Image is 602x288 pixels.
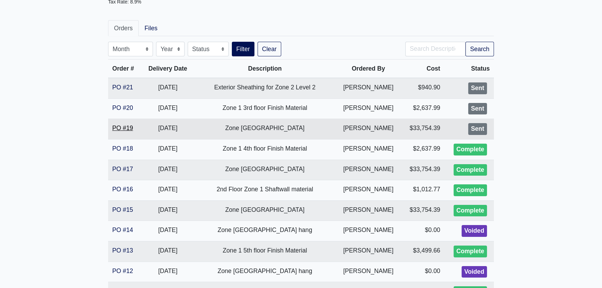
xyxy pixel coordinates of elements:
td: [PERSON_NAME] [336,241,401,262]
a: PO #12 [112,267,133,274]
td: [DATE] [141,160,194,180]
th: Description [194,59,336,78]
input: Search [405,42,465,56]
td: Zone [GEOGRAPHIC_DATA] hang [194,262,336,282]
div: Complete [454,246,487,257]
td: [PERSON_NAME] [336,98,401,119]
th: Cost [401,59,445,78]
td: [PERSON_NAME] [336,119,401,139]
div: Complete [454,164,487,176]
td: [PERSON_NAME] [336,262,401,282]
div: Sent [468,82,487,94]
a: PO #18 [112,145,133,152]
button: Search [465,42,494,56]
td: $0.00 [401,221,445,241]
td: [PERSON_NAME] [336,221,401,241]
td: $2,637.99 [401,98,445,119]
td: Zone [GEOGRAPHIC_DATA] hang [194,221,336,241]
td: Zone [GEOGRAPHIC_DATA] [194,119,336,139]
th: Order # [108,59,141,78]
div: Complete [454,205,487,217]
td: [DATE] [141,241,194,262]
td: [DATE] [141,221,194,241]
a: PO #16 [112,186,133,193]
td: [DATE] [141,119,194,139]
a: Clear [258,42,281,56]
td: $3,499.66 [401,241,445,262]
td: [DATE] [141,180,194,201]
a: PO #17 [112,166,133,173]
div: Complete [454,144,487,155]
td: [DATE] [141,139,194,160]
td: Zone [GEOGRAPHIC_DATA] [194,160,336,180]
td: [PERSON_NAME] [336,139,401,160]
a: PO #13 [112,247,133,254]
button: Filter [232,42,254,56]
td: [PERSON_NAME] [336,200,401,221]
a: PO #19 [112,125,133,131]
td: [DATE] [141,200,194,221]
td: [PERSON_NAME] [336,180,401,201]
td: Exterior Sheathing for Zone 2 Level 2 [194,78,336,98]
td: $940.90 [401,78,445,98]
td: Zone 1 3rd floor Finish Material [194,98,336,119]
td: [DATE] [141,78,194,98]
a: PO #21 [112,84,133,91]
td: 2nd Floor Zone 1 Shaftwall material [194,180,336,201]
td: $2,637.99 [401,139,445,160]
td: $0.00 [401,262,445,282]
td: $1,012.77 [401,180,445,201]
div: Sent [468,123,487,135]
a: Orders [108,20,139,36]
div: Voided [462,266,487,278]
td: [DATE] [141,98,194,119]
td: Zone 1 4th floor Finish Material [194,139,336,160]
td: $33,754.39 [401,200,445,221]
td: [DATE] [141,262,194,282]
div: Sent [468,103,487,115]
td: $33,754.39 [401,160,445,180]
th: Ordered By [336,59,401,78]
td: [PERSON_NAME] [336,78,401,98]
div: Complete [454,184,487,196]
a: Files [139,20,163,36]
th: Delivery Date [141,59,194,78]
td: Zone 1 5th floor Finish Material [194,241,336,262]
td: Zone [GEOGRAPHIC_DATA] [194,200,336,221]
th: Status [444,59,494,78]
td: $33,754.39 [401,119,445,139]
a: PO #20 [112,104,133,111]
div: Voided [462,225,487,237]
td: [PERSON_NAME] [336,160,401,180]
a: PO #14 [112,226,133,233]
a: PO #15 [112,206,133,213]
